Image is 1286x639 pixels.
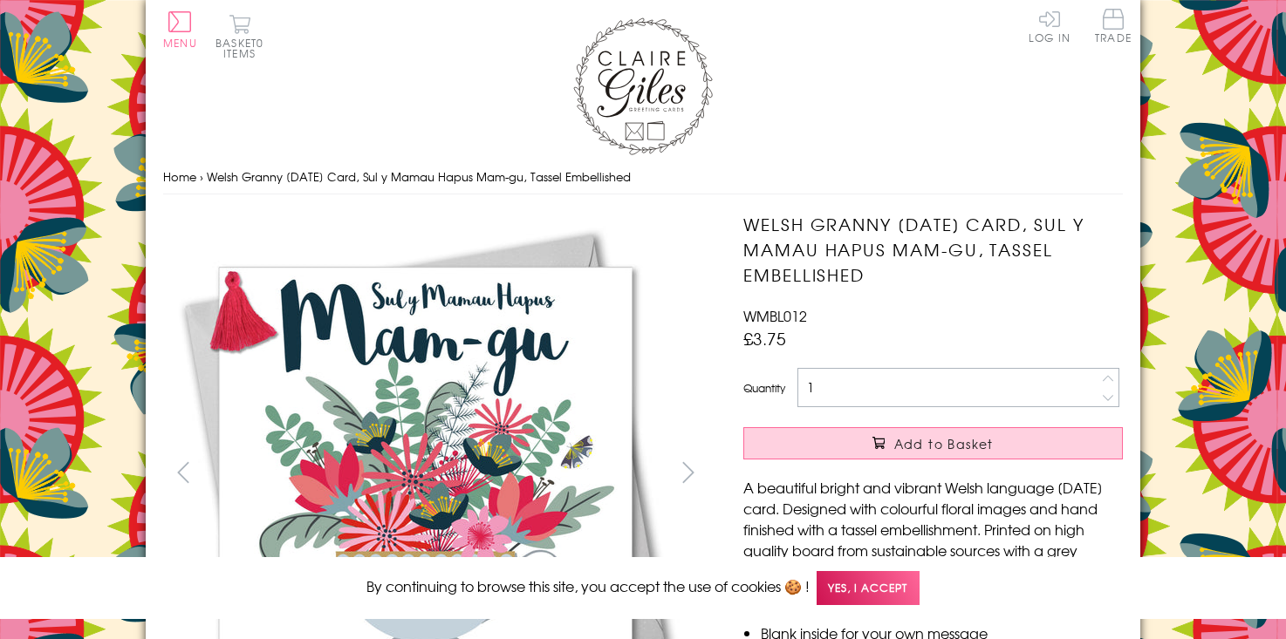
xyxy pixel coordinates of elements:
[743,212,1123,287] h1: Welsh Granny [DATE] Card, Sul y Mamau Hapus Mam-gu, Tassel Embellished
[163,35,197,51] span: Menu
[573,17,713,155] img: Claire Giles Greetings Cards
[743,427,1123,459] button: Add to Basket
[223,35,263,61] span: 0 items
[743,305,807,326] span: WMBL012
[743,380,785,396] label: Quantity
[669,452,708,492] button: next
[215,14,263,58] button: Basket0 items
[743,477,1123,581] p: A beautiful bright and vibrant Welsh language [DATE] card. Designed with colourful floral images ...
[817,571,920,605] span: Yes, I accept
[200,168,203,185] span: ›
[1095,9,1132,43] span: Trade
[163,160,1123,195] nav: breadcrumbs
[1095,9,1132,46] a: Trade
[743,326,786,350] span: £3.75
[894,435,994,452] span: Add to Basket
[163,452,202,492] button: prev
[163,168,196,185] a: Home
[1029,9,1071,43] a: Log In
[207,168,631,185] span: Welsh Granny [DATE] Card, Sul y Mamau Hapus Mam-gu, Tassel Embellished
[163,11,197,48] button: Menu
